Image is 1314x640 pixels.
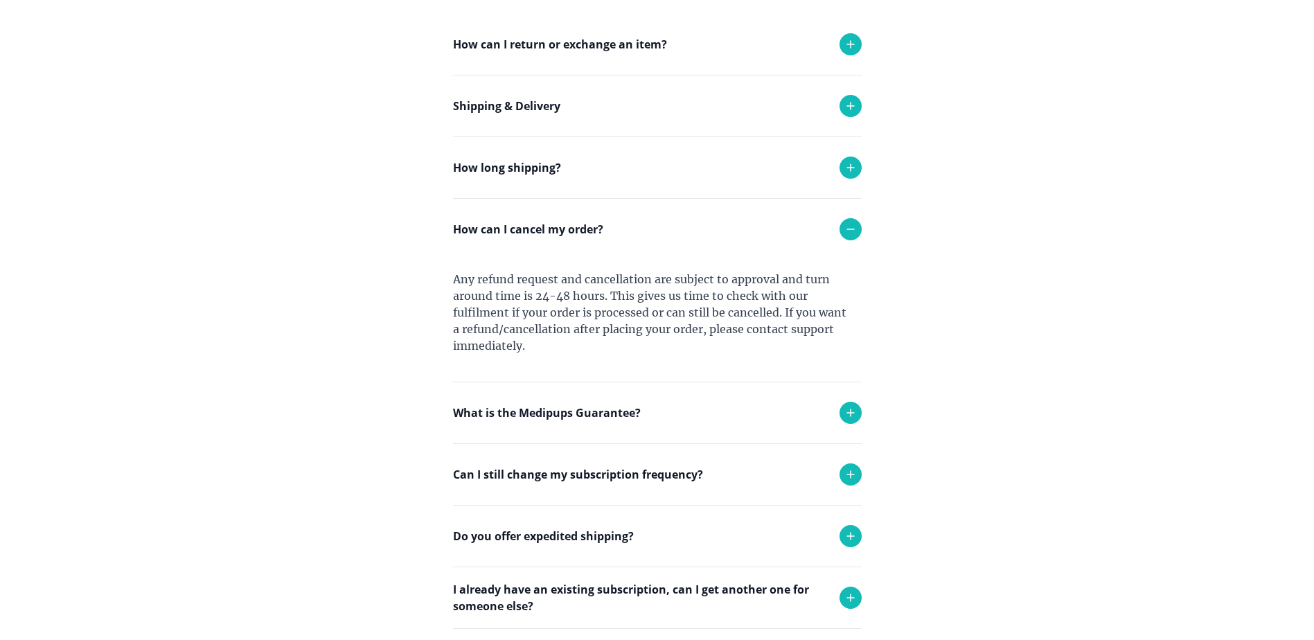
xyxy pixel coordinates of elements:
[453,36,667,53] p: How can I return or exchange an item?
[453,528,634,544] p: Do you offer expedited shipping?
[453,466,703,483] p: Can I still change my subscription frequency?
[453,260,862,382] div: Any refund request and cancellation are subject to approval and turn around time is 24-48 hours. ...
[453,443,862,532] div: If you received the wrong product or your product was damaged in transit, we will replace it with...
[453,98,560,114] p: Shipping & Delivery
[453,221,603,238] p: How can I cancel my order?
[453,567,862,639] div: Yes we do! Please reach out to support and we will try to accommodate any request.
[453,159,561,176] p: How long shipping?
[453,198,862,254] div: Each order takes 1-2 business days to be delivered.
[453,405,641,421] p: What is the Medipups Guarantee?
[453,581,826,614] p: I already have an existing subscription, can I get another one for someone else?
[453,505,862,577] div: Yes you can. Simply reach out to support and we will adjust your monthly deliveries!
